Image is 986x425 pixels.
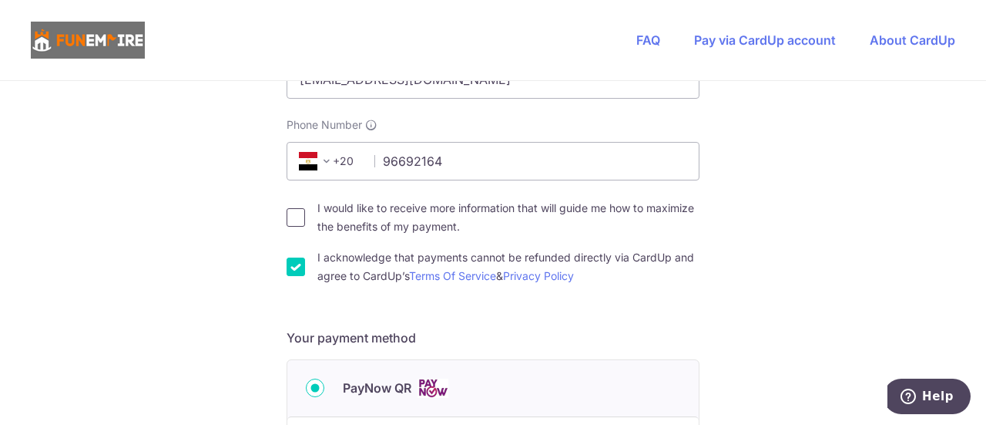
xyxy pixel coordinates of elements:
[343,379,411,397] span: PayNow QR
[503,269,574,282] a: Privacy Policy
[299,152,336,170] span: +20
[636,32,660,48] a: FAQ
[418,379,448,398] img: Cards logo
[317,248,699,285] label: I acknowledge that payments cannot be refunded directly via CardUp and agree to CardUp’s &
[287,117,362,133] span: Phone Number
[870,32,955,48] a: About CardUp
[694,32,836,48] a: Pay via CardUp account
[887,379,971,417] iframe: Opens a widget where you can find more information
[306,379,680,398] div: PayNow QR Cards logo
[409,269,496,282] a: Terms Of Service
[294,152,364,170] span: +20
[317,199,699,236] label: I would like to receive more information that will guide me how to maximize the benefits of my pa...
[287,329,699,347] h5: Your payment method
